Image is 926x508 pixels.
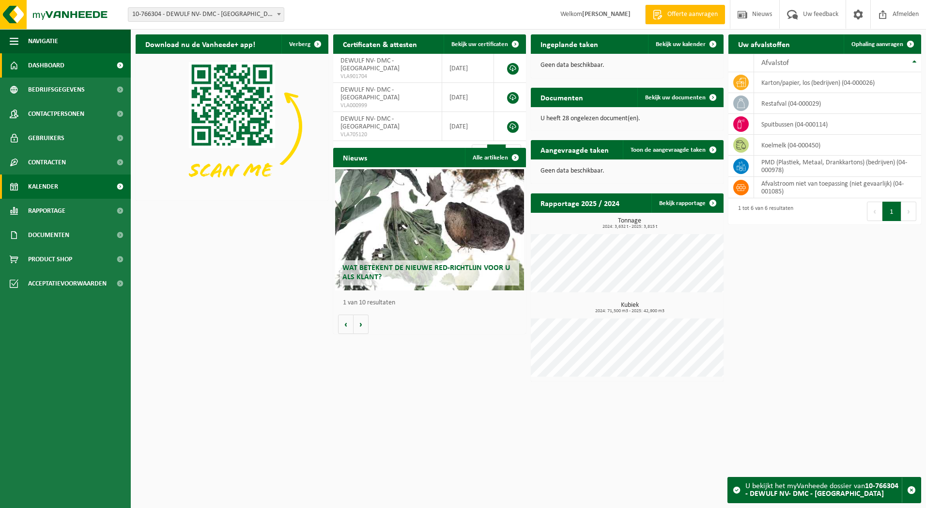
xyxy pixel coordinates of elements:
p: Geen data beschikbaar. [540,62,714,69]
button: 1 [882,202,901,221]
a: Ophaling aanvragen [844,34,920,54]
span: 2024: 3,632 t - 2025: 3,815 t [536,224,724,229]
span: DEWULF NV- DMC - [GEOGRAPHIC_DATA] [340,57,400,72]
span: Ophaling aanvragen [851,41,903,48]
td: restafval (04-000029) [754,93,921,114]
p: Geen data beschikbaar. [540,168,714,175]
a: Wat betekent de nieuwe RED-richtlijn voor u als klant? [335,169,524,290]
a: Bekijk uw kalender [648,34,723,54]
a: Bekijk rapportage [651,193,723,213]
span: DEWULF NV- DMC - [GEOGRAPHIC_DATA] [340,115,400,130]
td: PMD (Plastiek, Metaal, Drankkartons) (bedrijven) (04-000978) [754,156,921,177]
div: U bekijkt het myVanheede dossier van [745,477,902,503]
span: Gebruikers [28,126,64,150]
span: 2024: 71,500 m3 - 2025: 42,900 m3 [536,309,724,314]
span: DEWULF NV- DMC - [GEOGRAPHIC_DATA] [340,86,400,101]
button: Previous [867,202,882,221]
h2: Ingeplande taken [531,34,608,53]
span: Documenten [28,223,69,247]
span: Dashboard [28,53,64,78]
span: 10-766304 - DEWULF NV- DMC - RUMBEKE [128,8,284,21]
span: Bekijk uw kalender [656,41,706,48]
p: 1 van 10 resultaten [343,300,521,306]
td: karton/papier, los (bedrijven) (04-000026) [754,72,921,93]
h2: Nieuws [333,148,377,167]
strong: [PERSON_NAME] [582,11,631,18]
span: VLA000999 [340,102,434,110]
h2: Rapportage 2025 / 2024 [531,193,629,212]
span: Product Shop [28,247,72,271]
button: Next [901,202,916,221]
button: Volgende [354,315,369,334]
span: VLA901704 [340,73,434,80]
img: Download de VHEPlus App [136,54,328,199]
td: koelmelk (04-000450) [754,135,921,156]
span: 10-766304 - DEWULF NV- DMC - RUMBEKE [128,7,284,22]
a: Toon de aangevraagde taken [623,140,723,159]
span: VLA705120 [340,131,434,139]
span: Bedrijfsgegevens [28,78,85,102]
h2: Download nu de Vanheede+ app! [136,34,265,53]
td: spuitbussen (04-000114) [754,114,921,135]
h3: Kubiek [536,302,724,314]
span: Acceptatievoorwaarden [28,271,107,296]
span: Contactpersonen [28,102,84,126]
span: Bekijk uw documenten [645,95,706,101]
span: Kalender [28,175,58,199]
a: Bekijk uw documenten [637,88,723,107]
span: Wat betekent de nieuwe RED-richtlijn voor u als klant? [342,264,510,281]
h2: Aangevraagde taken [531,140,618,159]
td: [DATE] [442,112,494,141]
h2: Uw afvalstoffen [728,34,800,53]
span: Navigatie [28,29,58,53]
span: Offerte aanvragen [665,10,720,19]
td: [DATE] [442,54,494,83]
span: Afvalstof [761,59,789,67]
span: Toon de aangevraagde taken [631,147,706,153]
h2: Documenten [531,88,593,107]
td: afvalstroom niet van toepassing (niet gevaarlijk) (04-001085) [754,177,921,198]
button: Verberg [281,34,327,54]
span: Verberg [289,41,310,48]
a: Offerte aanvragen [645,5,725,24]
span: Bekijk uw certificaten [451,41,508,48]
strong: 10-766304 - DEWULF NV- DMC - [GEOGRAPHIC_DATA] [745,482,898,498]
div: 1 tot 6 van 6 resultaten [733,201,793,222]
h3: Tonnage [536,218,724,229]
button: Vorige [338,315,354,334]
h2: Certificaten & attesten [333,34,427,53]
a: Alle artikelen [465,148,525,167]
td: [DATE] [442,83,494,112]
span: Contracten [28,150,66,175]
p: U heeft 28 ongelezen document(en). [540,115,714,122]
a: Bekijk uw certificaten [444,34,525,54]
span: Rapportage [28,199,65,223]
